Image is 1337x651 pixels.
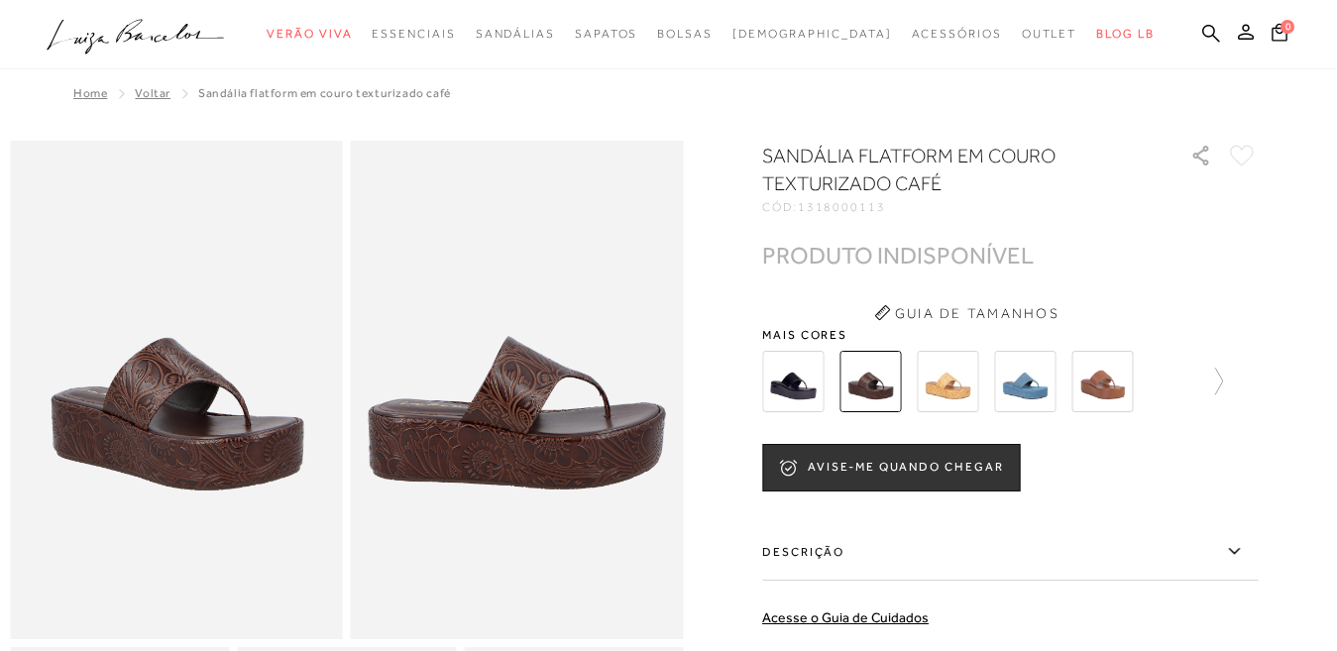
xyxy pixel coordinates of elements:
a: noSubCategoriesText [476,16,555,53]
a: Acesse o Guia de Cuidados [762,609,929,625]
a: noSubCategoriesText [657,16,713,53]
img: image [10,141,343,639]
span: Mais cores [762,329,1258,341]
a: BLOG LB [1096,16,1154,53]
span: Bolsas [657,27,713,41]
span: 0 [1281,20,1294,34]
a: noSubCategoriesText [732,16,892,53]
a: noSubCategoriesText [912,16,1002,53]
img: SANDÁLIA PLATAFORMA FLAT EM JEANS ÍNDIGO [994,351,1056,412]
a: noSubCategoriesText [372,16,455,53]
img: Sandália flat plataforma preta [762,351,824,412]
span: Verão Viva [267,27,352,41]
span: 1318000113 [798,200,886,214]
label: Descrição [762,523,1258,581]
img: SANDÁLIA FLATFORM EM COURO TEXTURIZADO CAFÉ [839,351,901,412]
img: image [351,141,684,639]
div: CÓD: [762,201,1159,213]
a: noSubCategoriesText [1022,16,1077,53]
button: Guia de Tamanhos [867,297,1065,329]
img: SANDÁLIA FLATFORM EM COURO TEXTURIZADO CARAMELO [917,351,978,412]
button: AVISE-ME QUANDO CHEGAR [762,444,1020,491]
a: Voltar [135,86,170,100]
a: noSubCategoriesText [575,16,637,53]
span: Sapatos [575,27,637,41]
span: Essenciais [372,27,455,41]
a: Home [73,86,107,100]
div: PRODUTO INDISPONÍVEL [762,245,1034,266]
h1: SANDÁLIA FLATFORM EM COURO TEXTURIZADO CAFÉ [762,142,1134,197]
span: BLOG LB [1096,27,1154,41]
span: Sandálias [476,27,555,41]
a: noSubCategoriesText [267,16,352,53]
button: 0 [1266,22,1293,49]
span: Acessórios [912,27,1002,41]
span: [DEMOGRAPHIC_DATA] [732,27,892,41]
span: Outlet [1022,27,1077,41]
img: Sandália plataforma toe castanho [1071,351,1133,412]
span: SANDÁLIA FLATFORM EM COURO TEXTURIZADO CAFÉ [198,86,451,100]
